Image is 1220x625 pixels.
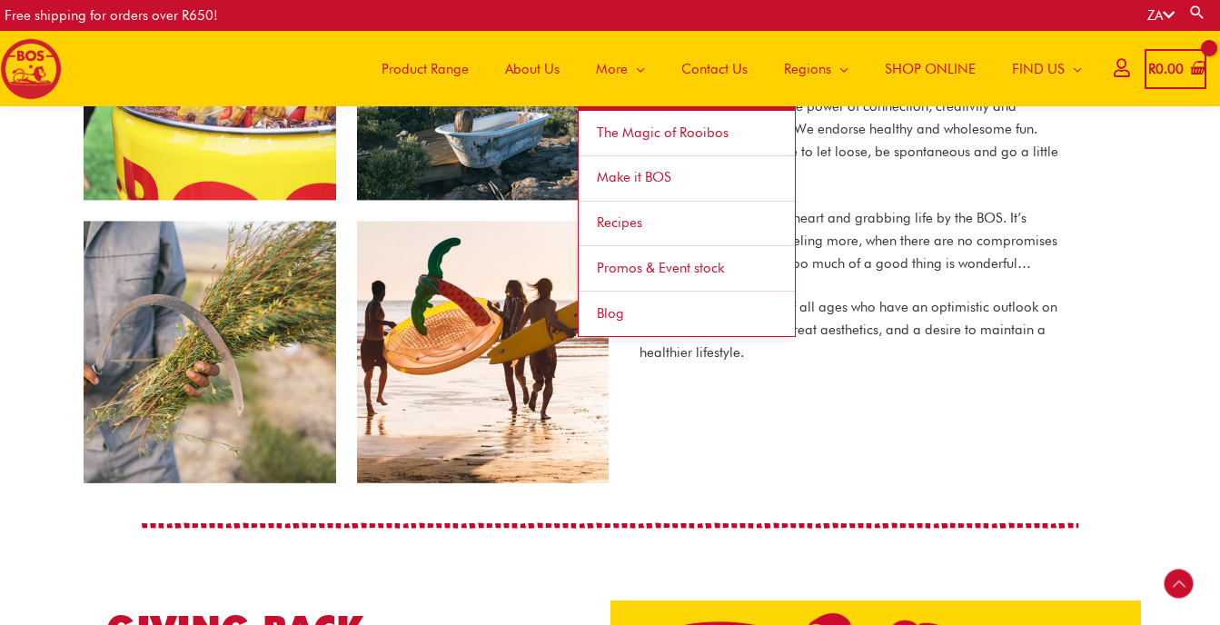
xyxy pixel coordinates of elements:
a: Search button [1188,4,1206,21]
a: Promos & Event stock [579,246,795,292]
a: ZA [1147,7,1175,24]
span: FIND US [1012,42,1065,96]
span: Regions [784,42,831,96]
span: The Magic of Rooibos [597,124,729,141]
span: Product Range [382,42,469,96]
p: BOS appeals to people of all ages who have an optimistic outlook on life, an appreciation for gre... [640,296,1058,363]
a: Product Range [363,31,487,106]
span: More [596,42,628,96]
a: Regions [766,31,867,106]
a: Make it BOS [579,156,795,202]
span: Promos & Event stock [597,260,724,276]
p: BOS is more than just an ice tea. We are crazy, quirky, optimistic and colourful. We believe in t... [640,73,1058,185]
nav: Site Navigation [350,31,1100,106]
a: About Us [487,31,578,106]
span: About Us [505,42,560,96]
a: More [578,31,663,106]
a: Blog [579,292,795,336]
span: Make it BOS [597,169,671,185]
a: Contact Us [663,31,766,106]
span: Recipes [597,214,642,231]
a: The Magic of Rooibos [579,111,795,156]
a: View Shopping Cart, empty [1145,49,1206,90]
a: SHOP ONLINE [867,31,994,106]
span: Contact Us [681,42,748,96]
span: Blog [597,305,624,322]
p: It’s about being young at heart and grabbing life by the BOS. It’s about thinking less and feelin... [640,207,1058,274]
span: SHOP ONLINE [885,42,976,96]
span: R [1148,61,1156,77]
a: Recipes [579,202,795,247]
bdi: 0.00 [1148,61,1184,77]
